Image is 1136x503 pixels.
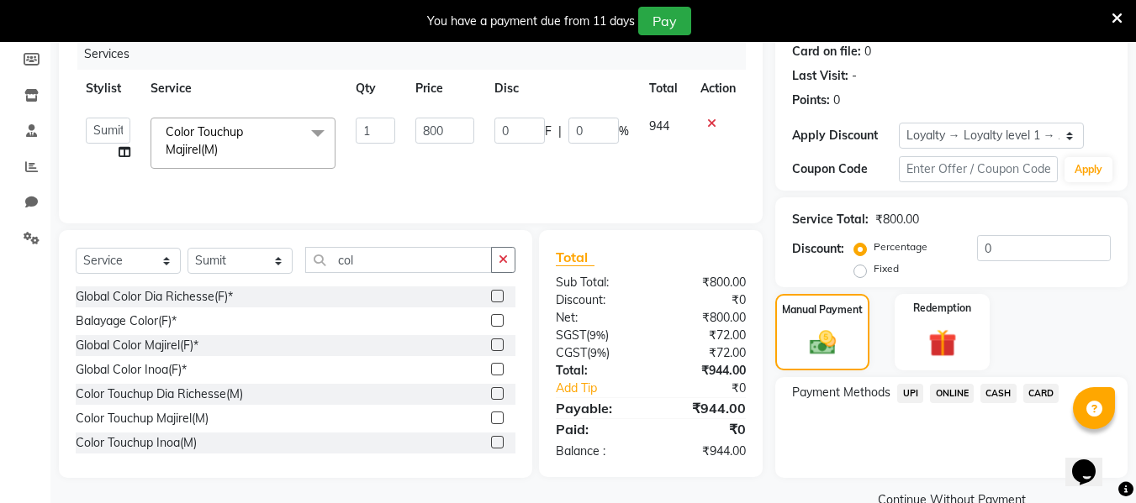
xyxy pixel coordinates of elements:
span: Color Touchup Majirel(M) [166,124,243,157]
div: ₹0 [669,380,759,397]
input: Search or Scan [305,247,492,273]
div: Paid: [543,419,651,439]
span: CGST [556,345,587,360]
div: Payable: [543,398,651,418]
div: ₹800.00 [875,211,919,228]
div: Discount: [543,291,651,309]
th: Disc [484,70,639,107]
div: Points: [792,92,830,109]
div: ₹944.00 [651,398,758,418]
span: Payment Methods [792,384,890,401]
span: | [558,123,562,140]
th: Stylist [76,70,140,107]
label: Manual Payment [782,302,863,317]
div: Balayage Color(F)* [76,312,177,330]
span: 9% [590,346,606,359]
div: Color Touchup Majirel(M) [76,410,209,427]
div: Global Color Inoa(F)* [76,361,187,379]
div: Sub Total: [543,274,651,291]
div: Global Color Dia Richesse(F)* [76,288,233,306]
div: Color Touchup Dia Richesse(M) [76,385,243,403]
div: ₹0 [651,419,758,439]
div: Service Total: [792,211,869,228]
button: Pay [638,7,691,35]
button: Apply [1065,157,1112,182]
input: Enter Offer / Coupon Code [899,156,1058,182]
a: Add Tip [543,380,668,397]
label: Fixed [874,261,899,276]
div: Card on file: [792,43,861,60]
div: ₹944.00 [651,362,758,380]
div: ₹72.00 [651,344,758,362]
div: 0 [864,43,871,60]
div: ( ) [543,327,651,344]
div: Balance : [543,443,651,460]
div: You have a payment due from 11 days [427,13,635,30]
div: Total: [543,362,651,380]
iframe: chat widget [1065,436,1119,486]
div: Coupon Code [792,160,898,178]
span: SGST [556,327,586,343]
div: Services [77,39,758,70]
div: ₹944.00 [651,443,758,460]
div: ₹800.00 [651,309,758,327]
span: UPI [897,384,923,403]
div: ₹800.00 [651,274,758,291]
div: 0 [833,92,840,109]
div: - [852,67,857,85]
span: 944 [649,118,669,134]
span: 9% [589,328,605,342]
img: _cash.svg [801,327,844,358]
div: Discount: [792,240,844,258]
th: Price [405,70,483,107]
span: CASH [980,384,1017,403]
span: Total [556,249,594,266]
div: ( ) [543,344,651,362]
div: ₹72.00 [651,327,758,344]
span: ONLINE [930,384,974,403]
span: F [545,123,552,140]
div: Apply Discount [792,127,898,144]
label: Redemption [913,301,971,316]
div: Color Touchup Inoa(M) [76,434,197,452]
div: Net: [543,309,651,327]
th: Action [690,70,746,107]
div: Global Color Majirel(F)* [76,337,198,354]
span: CARD [1023,384,1059,403]
label: Percentage [874,239,927,254]
a: x [218,142,225,157]
div: Last Visit: [792,67,848,85]
th: Service [140,70,346,107]
span: % [619,123,629,140]
th: Qty [346,70,406,107]
div: ₹0 [651,291,758,309]
th: Total [639,70,690,107]
img: _gift.svg [920,326,965,360]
